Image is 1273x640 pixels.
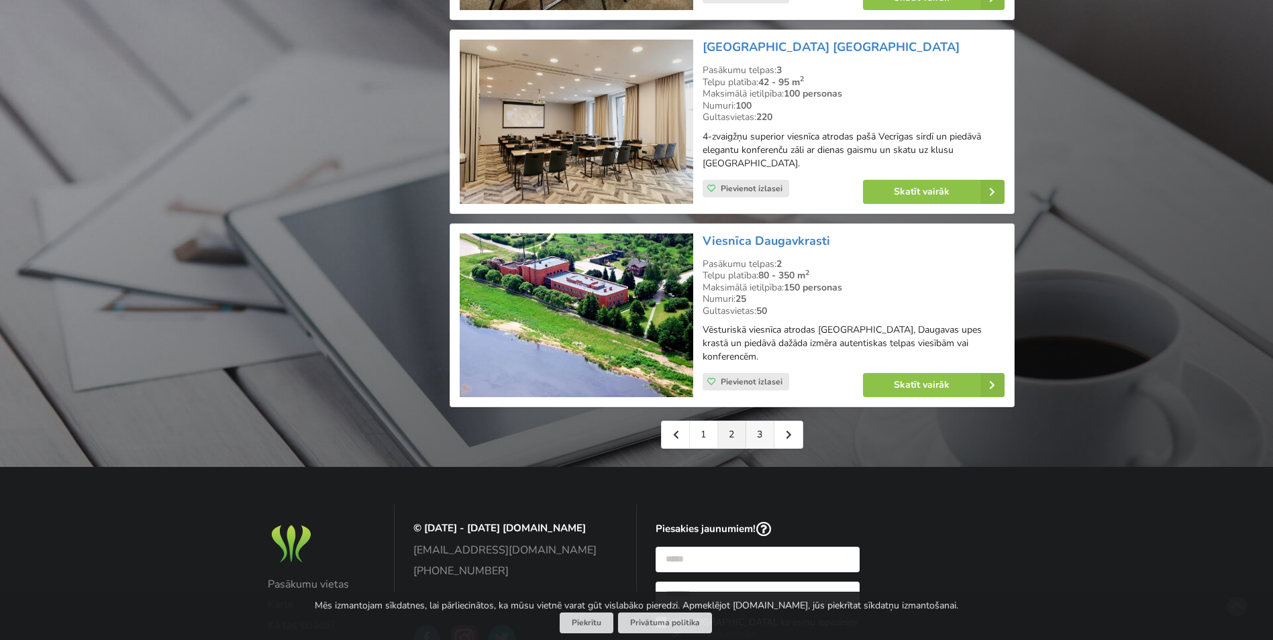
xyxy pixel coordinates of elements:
[560,612,613,633] button: Piekrītu
[656,522,860,537] p: Piesakies jaunumiem!
[776,64,782,76] strong: 3
[784,281,842,294] strong: 150 personas
[863,373,1005,397] a: Skatīt vairāk
[703,39,960,55] a: [GEOGRAPHIC_DATA] [GEOGRAPHIC_DATA]
[758,76,804,89] strong: 42 - 95 m
[703,100,1005,112] div: Numuri:
[805,268,809,278] sup: 2
[758,269,809,282] strong: 80 - 350 m
[735,292,746,305] strong: 25
[784,87,842,100] strong: 100 personas
[756,111,772,123] strong: 220
[703,111,1005,123] div: Gultasvietas:
[413,544,618,556] a: [EMAIL_ADDRESS][DOMAIN_NAME]
[703,130,1005,170] p: 4-zvaigžņu superior viesnīca atrodas pašā Vecrīgas sirdī un piedāvā elegantu konferenču zāli ar d...
[413,565,618,577] a: [PHONE_NUMBER]
[703,88,1005,100] div: Maksimālā ietilpība:
[703,323,1005,364] p: Vēsturiskā viesnīca atrodas [GEOGRAPHIC_DATA], Daugavas upes krastā un piedāvā dažāda izmēra aute...
[703,270,1005,282] div: Telpu platība:
[776,258,782,270] strong: 2
[268,522,315,566] img: Baltic Meeting Rooms
[746,421,774,448] a: 3
[800,74,804,84] sup: 2
[703,282,1005,294] div: Maksimālā ietilpība:
[703,233,830,249] a: Viesnīca Daugavkrasti
[618,612,712,633] a: Privātuma politika
[703,293,1005,305] div: Numuri:
[735,99,752,112] strong: 100
[268,578,376,590] a: Pasākumu vietas
[721,376,782,387] span: Pievienot izlasei
[690,421,718,448] a: 1
[721,183,782,194] span: Pievienot izlasei
[460,233,693,398] img: Viesnīca | Jēkabpils | Viesnīca Daugavkrasti
[718,421,746,448] a: 2
[703,258,1005,270] div: Pasākumu telpas:
[460,40,693,204] img: Viesnīca | Rīga | Hilton Garden Inn Riga Old Town
[413,522,618,535] p: © [DATE] - [DATE] [DOMAIN_NAME]
[703,64,1005,76] div: Pasākumu telpas:
[756,305,767,317] strong: 50
[863,180,1005,204] a: Skatīt vairāk
[703,305,1005,317] div: Gultasvietas:
[703,76,1005,89] div: Telpu platība:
